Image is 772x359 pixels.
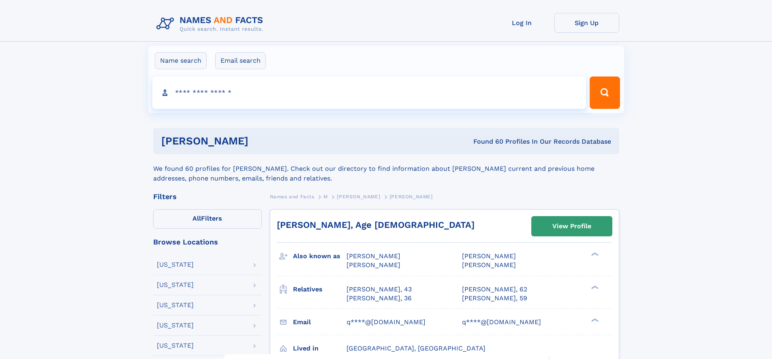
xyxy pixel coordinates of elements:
[152,76,586,109] input: search input
[153,13,270,35] img: Logo Names and Facts
[589,317,599,323] div: ❯
[361,137,611,146] div: Found 60 Profiles In Our Records Database
[153,154,619,183] div: We found 60 profiles for [PERSON_NAME]. Check out our directory to find information about [PERSON...
[270,191,314,202] a: Names and Facts
[153,193,262,200] div: Filters
[153,209,262,229] label: Filters
[293,342,346,355] h3: Lived in
[157,302,194,308] div: [US_STATE]
[337,194,380,200] span: [PERSON_NAME]
[293,315,346,329] h3: Email
[192,215,201,222] span: All
[153,238,262,246] div: Browse Locations
[155,52,207,69] label: Name search
[157,342,194,349] div: [US_STATE]
[589,285,599,290] div: ❯
[337,191,380,202] a: [PERSON_NAME]
[389,194,433,200] span: [PERSON_NAME]
[552,217,591,236] div: View Profile
[161,136,361,146] h1: [PERSON_NAME]
[157,261,194,268] div: [US_STATE]
[346,261,400,269] span: [PERSON_NAME]
[346,285,412,294] a: [PERSON_NAME], 43
[323,194,328,200] span: M
[323,191,328,202] a: M
[589,252,599,257] div: ❯
[554,13,619,33] a: Sign Up
[532,217,612,236] a: View Profile
[346,294,412,303] a: [PERSON_NAME], 36
[462,294,527,303] a: [PERSON_NAME], 59
[346,252,400,260] span: [PERSON_NAME]
[462,252,516,260] span: [PERSON_NAME]
[277,220,475,230] a: [PERSON_NAME], Age [DEMOGRAPHIC_DATA]
[157,282,194,288] div: [US_STATE]
[293,249,346,263] h3: Also known as
[293,283,346,296] h3: Relatives
[490,13,554,33] a: Log In
[157,322,194,329] div: [US_STATE]
[346,344,485,352] span: [GEOGRAPHIC_DATA], [GEOGRAPHIC_DATA]
[590,76,620,109] button: Search Button
[462,285,527,294] a: [PERSON_NAME], 62
[215,52,266,69] label: Email search
[462,261,516,269] span: [PERSON_NAME]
